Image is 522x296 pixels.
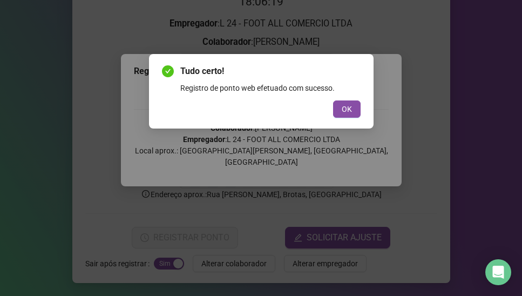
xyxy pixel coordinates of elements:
div: Registro de ponto web efetuado com sucesso. [180,82,361,94]
span: OK [342,103,352,115]
span: Tudo certo! [180,65,361,78]
span: check-circle [162,65,174,77]
button: OK [333,100,361,118]
div: Open Intercom Messenger [485,259,511,285]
